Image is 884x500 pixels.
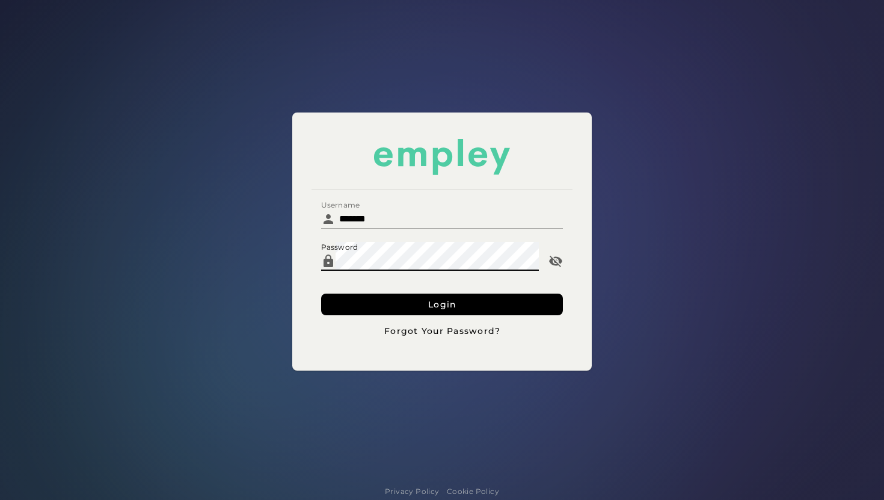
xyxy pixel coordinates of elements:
[321,320,563,342] button: Forgot Your Password?
[428,299,457,310] span: Login
[548,254,563,268] i: Password appended action
[447,486,499,498] a: Cookie Policy
[384,326,501,336] span: Forgot Your Password?
[321,294,563,315] button: Login
[385,486,440,498] a: Privacy Policy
